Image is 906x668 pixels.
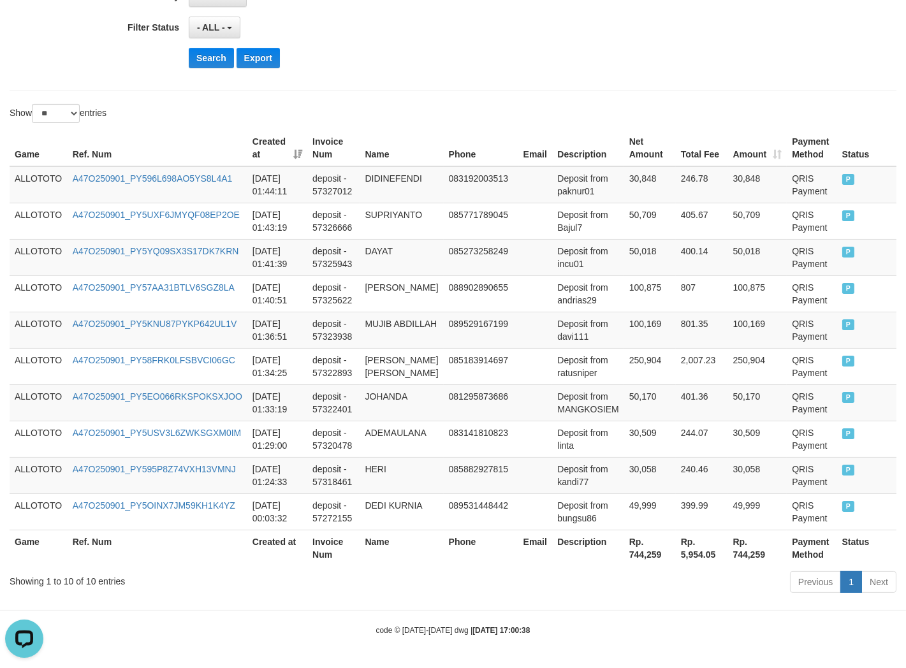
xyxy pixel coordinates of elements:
[624,130,676,166] th: Net Amount
[247,166,307,203] td: [DATE] 01:44:11
[787,493,837,530] td: QRIS Payment
[624,421,676,457] td: 30,509
[444,203,518,239] td: 085771789045
[842,392,855,403] span: PAID
[552,203,624,239] td: Deposit from Bajul7
[247,384,307,421] td: [DATE] 01:33:19
[552,166,624,203] td: Deposit from paknur01
[360,203,443,239] td: SUPRIYANTO
[842,283,855,294] span: PAID
[552,384,624,421] td: Deposit from MANGKOSIEM
[518,130,553,166] th: Email
[552,239,624,275] td: Deposit from incu01
[624,493,676,530] td: 49,999
[624,530,676,566] th: Rp. 744,259
[444,166,518,203] td: 083192003513
[676,493,728,530] td: 399.99
[360,275,443,312] td: [PERSON_NAME]
[842,210,855,221] span: PAID
[73,173,233,184] a: A47O250901_PY596L698AO5YS8L4A1
[676,275,728,312] td: 807
[197,22,225,33] span: - ALL -
[247,239,307,275] td: [DATE] 01:41:39
[727,384,787,421] td: 50,170
[10,530,68,566] th: Game
[307,493,360,530] td: deposit - 57272155
[360,457,443,493] td: HERI
[842,247,855,258] span: PAID
[10,570,368,588] div: Showing 1 to 10 of 10 entries
[10,312,68,348] td: ALLOTOTO
[787,348,837,384] td: QRIS Payment
[676,166,728,203] td: 246.78
[842,174,855,185] span: PAID
[360,166,443,203] td: DIDINEFENDI
[237,48,280,68] button: Export
[360,384,443,421] td: JOHANDA
[307,421,360,457] td: deposit - 57320478
[307,384,360,421] td: deposit - 57322401
[790,571,841,593] a: Previous
[624,384,676,421] td: 50,170
[624,275,676,312] td: 100,875
[787,130,837,166] th: Payment Method
[727,130,787,166] th: Amount: activate to sort column ascending
[624,348,676,384] td: 250,904
[727,348,787,384] td: 250,904
[189,48,234,68] button: Search
[727,312,787,348] td: 100,169
[247,312,307,348] td: [DATE] 01:36:51
[444,312,518,348] td: 089529167199
[676,348,728,384] td: 2,007.23
[360,130,443,166] th: Name
[472,626,530,635] strong: [DATE] 17:00:38
[727,275,787,312] td: 100,875
[73,464,236,474] a: A47O250901_PY595P8Z74VXH13VMNJ
[552,457,624,493] td: Deposit from kandi77
[676,384,728,421] td: 401.36
[10,203,68,239] td: ALLOTOTO
[444,530,518,566] th: Phone
[552,275,624,312] td: Deposit from andrias29
[68,530,247,566] th: Ref. Num
[10,166,68,203] td: ALLOTOTO
[842,319,855,330] span: PAID
[5,5,43,43] button: Open LiveChat chat widget
[444,239,518,275] td: 085273258249
[307,166,360,203] td: deposit - 57327012
[376,626,530,635] small: code © [DATE]-[DATE] dwg |
[552,312,624,348] td: Deposit from davi111
[307,239,360,275] td: deposit - 57325943
[676,203,728,239] td: 405.67
[307,130,360,166] th: Invoice Num
[247,275,307,312] td: [DATE] 01:40:51
[444,421,518,457] td: 083141810823
[837,530,896,566] th: Status
[10,384,68,421] td: ALLOTOTO
[787,530,837,566] th: Payment Method
[73,500,235,511] a: A47O250901_PY5OINX7JM59KH1K4YZ
[73,210,240,220] a: A47O250901_PY5UXF6JMYQF08EP2OE
[624,457,676,493] td: 30,058
[247,203,307,239] td: [DATE] 01:43:19
[624,166,676,203] td: 30,848
[360,239,443,275] td: DAYAT
[444,348,518,384] td: 085183914697
[307,457,360,493] td: deposit - 57318461
[307,275,360,312] td: deposit - 57325622
[676,457,728,493] td: 240.46
[552,348,624,384] td: Deposit from ratusniper
[10,348,68,384] td: ALLOTOTO
[360,493,443,530] td: DEDI KURNIA
[307,203,360,239] td: deposit - 57326666
[444,457,518,493] td: 085882927815
[247,421,307,457] td: [DATE] 01:29:00
[624,203,676,239] td: 50,709
[10,275,68,312] td: ALLOTOTO
[247,457,307,493] td: [DATE] 01:24:33
[552,530,624,566] th: Description
[861,571,896,593] a: Next
[360,530,443,566] th: Name
[840,571,862,593] a: 1
[73,428,242,438] a: A47O250901_PY5USV3L6ZWKSGXM0IM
